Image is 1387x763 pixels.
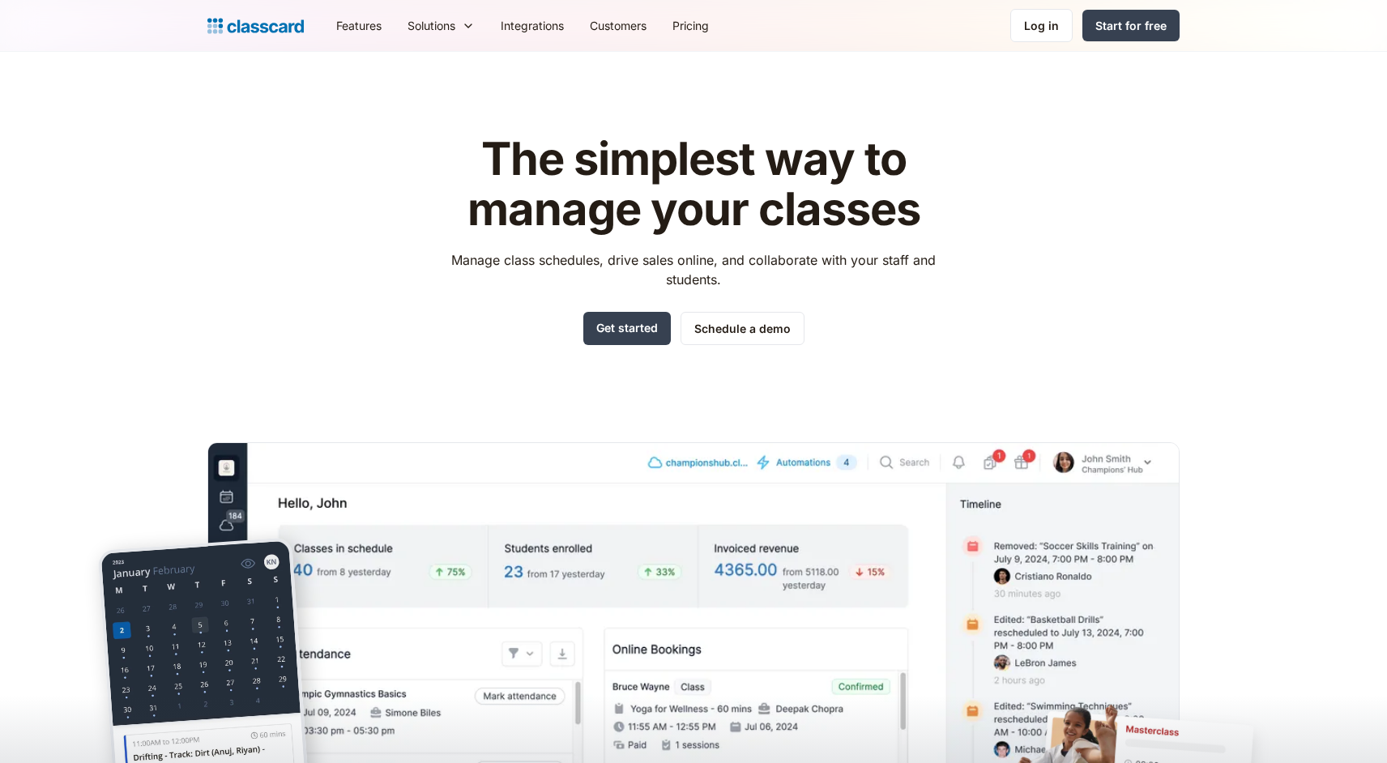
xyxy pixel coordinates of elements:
[437,250,951,289] p: Manage class schedules, drive sales online, and collaborate with your staff and students.
[583,312,671,345] a: Get started
[488,7,577,44] a: Integrations
[408,17,455,34] div: Solutions
[577,7,659,44] a: Customers
[207,15,304,37] a: Logo
[1095,17,1167,34] div: Start for free
[681,312,804,345] a: Schedule a demo
[1082,10,1180,41] a: Start for free
[659,7,722,44] a: Pricing
[1010,9,1073,42] a: Log in
[323,7,395,44] a: Features
[437,134,951,234] h1: The simplest way to manage your classes
[1024,17,1059,34] div: Log in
